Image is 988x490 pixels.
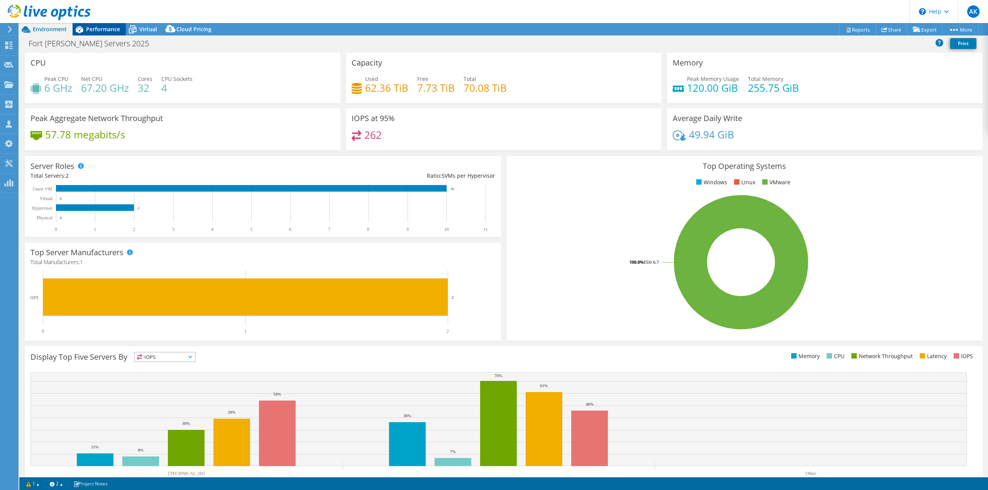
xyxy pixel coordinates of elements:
li: Windows [694,178,727,187]
text: 6 [289,227,291,232]
h4: 6 GHz [44,84,72,92]
h4: 255.75 GiB [748,84,799,92]
li: CPU [825,352,844,360]
h4: 70.08 TiB [464,84,507,92]
text: Guest VM [33,186,52,192]
text: 10 [444,227,449,232]
text: 1 [244,328,247,334]
h3: Top Server Manufacturers [30,248,123,257]
text: 54% [273,392,281,396]
a: 2 [44,479,68,488]
h3: Peak Aggregate Network Throughput [30,114,163,123]
h3: Average Daily Write [673,114,742,123]
div: Total Servers: [30,172,263,180]
h4: 57.78 megabits/s [45,130,125,139]
h3: Top Operating Systems [512,162,977,170]
text: 11 [483,227,488,232]
span: Net CPU [81,75,102,83]
li: Latency [918,352,947,360]
text: 11% [91,445,99,449]
h4: 62.36 TiB [365,84,408,92]
h4: 262 [364,131,382,139]
text: 1 [94,227,96,232]
text: 0 [42,328,44,334]
svg: \n [919,8,926,15]
text: 4 [211,227,213,232]
span: Environment [33,25,67,33]
span: Free [417,75,428,83]
span: CPU Sockets [161,75,193,83]
text: 61% [540,383,548,388]
span: 1 [80,258,83,266]
h4: Total Manufacturers: [30,258,495,266]
text: 2 [138,206,140,210]
text: 3 [172,227,174,232]
text: 7% [450,449,456,454]
span: Peak Memory Usage [687,75,739,83]
text: 0 [55,227,57,232]
text: 10 [450,187,454,191]
h4: 32 [138,84,152,92]
span: Total [464,75,476,83]
a: More [942,24,978,35]
li: Network Throughput [849,352,913,360]
text: 30% [182,421,190,426]
text: Hypervisor [32,205,52,211]
div: Ratio: VMs per Hypervisor [263,172,495,180]
li: Linux [732,178,755,187]
span: IOPS [135,352,195,362]
text: 36% [403,413,411,418]
h4: 49.94 GiB [689,130,734,139]
text: 0 [60,197,62,200]
a: Reports [839,24,876,35]
text: 0 [60,216,62,220]
h4: 120.00 GiB [687,84,739,92]
text: 46% [586,402,594,406]
text: Physical [37,215,52,221]
li: VMware [760,178,790,187]
text: 70% [494,373,502,378]
text: 2 [447,328,449,334]
text: 5 [250,227,252,232]
h3: Capacity [352,59,382,67]
text: 7 [328,227,330,232]
span: Cores [138,75,152,83]
a: 1 [21,479,45,488]
tspan: ESXi 6.7 [644,259,659,265]
span: Peak CPU [44,75,68,83]
h4: 7.73 TiB [417,84,455,92]
h1: Fort [PERSON_NAME] Servers 2025 [25,39,161,48]
span: 5 [442,172,445,179]
a: Project Notes [68,479,113,488]
text: 8% [138,448,144,452]
span: Virtual [139,25,157,33]
a: Export [907,24,943,35]
text: Other [805,471,816,476]
a: Print [950,38,976,49]
span: Total Memory [748,75,783,83]
text: 2 [452,295,454,300]
h3: Memory [673,59,703,67]
h4: 4 [161,84,193,92]
span: 2 [66,172,69,179]
text: Virtual [40,196,53,201]
h3: Server Roles [30,162,74,170]
li: IOPS [952,352,973,360]
li: Memory [789,352,820,360]
a: Share [876,24,907,35]
text: 8 [367,227,369,232]
text: 2 [133,227,135,232]
h4: 67.20 GHz [81,84,129,92]
h3: CPU [30,59,46,67]
tspan: 100.0% [629,259,644,265]
text: 39% [228,410,235,414]
h3: IOPS at 95% [352,114,395,123]
text: [TECHNICAL_ID] [168,471,205,476]
text: 9 [406,227,409,232]
span: Performance [86,25,120,33]
text: HPE [30,295,39,300]
span: Used [365,75,378,83]
span: Cloud Pricing [176,25,211,33]
span: AK [967,5,980,18]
